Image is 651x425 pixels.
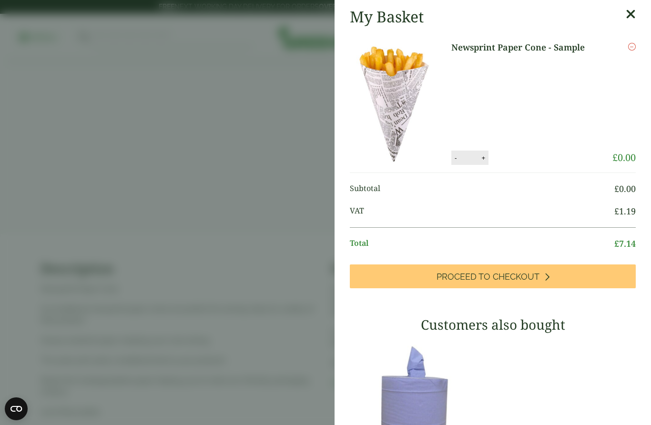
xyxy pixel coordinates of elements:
[478,154,488,162] button: +
[452,154,459,162] button: -
[437,272,539,282] span: Proceed to Checkout
[614,205,636,217] bdi: 1.19
[614,238,619,249] span: £
[350,317,636,333] h3: Customers also bought
[612,151,636,164] bdi: 0.00
[614,183,619,194] span: £
[350,205,614,218] span: VAT
[614,183,636,194] bdi: 0.00
[350,264,636,288] a: Proceed to Checkout
[350,237,614,250] span: Total
[628,41,636,52] a: Remove this item
[614,205,619,217] span: £
[612,151,618,164] span: £
[614,238,636,249] bdi: 7.14
[350,182,614,195] span: Subtotal
[5,397,28,420] button: Open CMP widget
[350,8,424,26] h2: My Basket
[451,41,599,54] a: Newsprint Paper Cone - Sample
